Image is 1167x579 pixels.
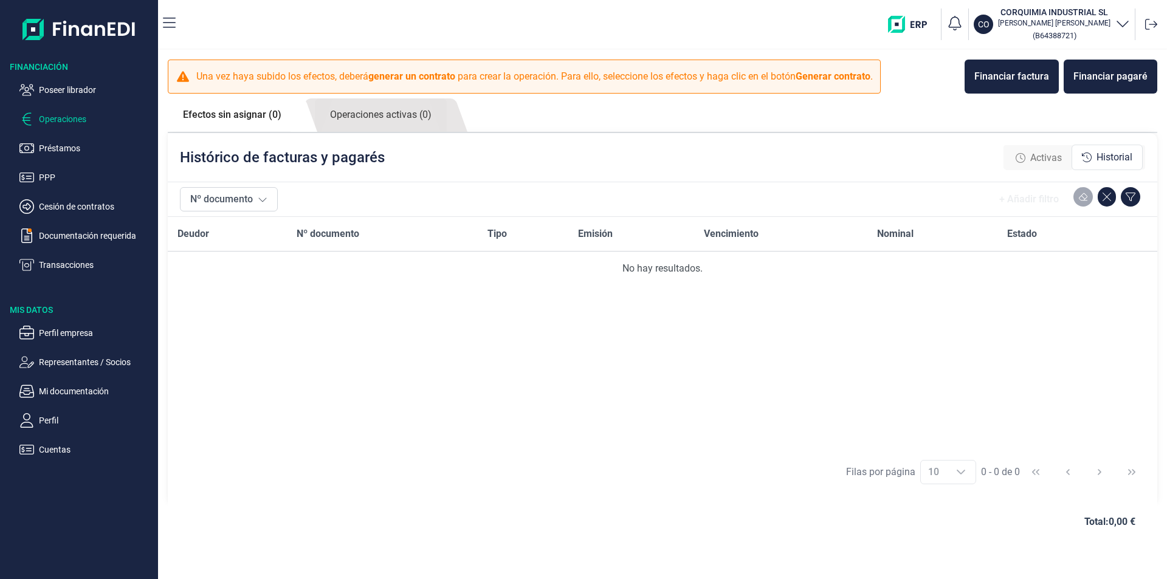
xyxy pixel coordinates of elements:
p: Préstamos [39,141,153,156]
span: 0 - 0 de 0 [981,467,1020,477]
b: Generar contrato [796,70,870,82]
p: Cesión de contratos [39,199,153,214]
span: Total: 0,00 € [1084,515,1135,529]
button: Financiar pagaré [1064,60,1157,94]
button: Cuentas [19,442,153,457]
div: Choose [946,461,976,484]
button: Perfil [19,413,153,428]
h3: CORQUIMIA INDUSTRIAL SL [998,6,1110,18]
b: generar un contrato [368,70,455,82]
a: Operaciones activas (0) [315,98,447,132]
span: Estado [1007,227,1037,241]
button: COCORQUIMIA INDUSTRIAL SL[PERSON_NAME] [PERSON_NAME](B64388721) [974,6,1130,43]
p: PPP [39,170,153,185]
p: Transacciones [39,258,153,272]
p: Cuentas [39,442,153,457]
button: Poseer librador [19,83,153,97]
p: Representantes / Socios [39,355,153,369]
small: Copiar cif [1033,31,1076,40]
button: Mi documentación [19,384,153,399]
button: Perfil empresa [19,326,153,340]
p: Poseer librador [39,83,153,97]
div: Filas por página [846,465,915,479]
p: Mi documentación [39,384,153,399]
span: Historial [1096,150,1132,165]
button: Last Page [1117,457,1146,487]
p: Documentación requerida [39,228,153,243]
span: Nº documento [297,227,359,241]
span: Tipo [487,227,507,241]
button: Next Page [1085,457,1114,487]
button: Documentación requerida [19,228,153,243]
button: Financiar factura [965,60,1059,94]
img: erp [888,16,936,33]
button: Préstamos [19,141,153,156]
p: Perfil [39,413,153,428]
span: Nominal [877,227,914,241]
button: First Page [1021,457,1050,487]
p: CO [978,18,990,30]
span: Activas [1030,151,1062,165]
button: Transacciones [19,258,153,272]
p: Una vez haya subido los efectos, deberá para crear la operación. Para ello, seleccione los efecto... [196,69,873,84]
p: Operaciones [39,112,153,126]
button: Cesión de contratos [19,199,153,214]
button: PPP [19,170,153,185]
button: Representantes / Socios [19,355,153,369]
button: Operaciones [19,112,153,126]
p: Perfil empresa [39,326,153,340]
span: Vencimiento [704,227,759,241]
div: Financiar factura [974,69,1049,84]
p: Histórico de facturas y pagarés [180,148,385,167]
button: Previous Page [1053,457,1083,487]
span: Emisión [578,227,613,241]
div: No hay resultados. [177,261,1148,276]
span: Deudor [177,227,209,241]
img: Logo de aplicación [22,10,136,49]
div: Financiar pagaré [1073,69,1148,84]
a: Efectos sin asignar (0) [168,98,297,131]
p: [PERSON_NAME] [PERSON_NAME] [998,18,1110,28]
button: Nº documento [180,187,278,211]
div: Activas [1006,146,1072,170]
div: Historial [1072,145,1143,170]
